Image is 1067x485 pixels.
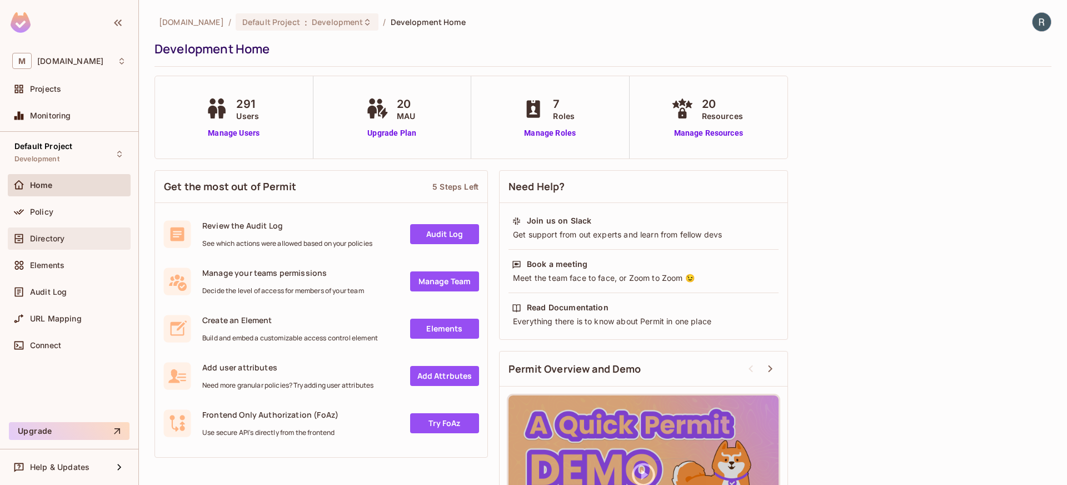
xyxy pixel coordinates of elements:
a: Manage Resources [669,127,749,139]
span: 291 [236,96,259,112]
span: 7 [553,96,575,112]
span: Create an Element [202,315,378,325]
div: Development Home [154,41,1046,57]
a: Audit Log [410,224,479,244]
span: Directory [30,234,64,243]
span: Roles [553,110,575,122]
span: See which actions were allowed based on your policies [202,239,372,248]
span: Workspace: msfourrager.com [37,57,103,66]
a: Elements [410,319,479,339]
a: Manage Users [203,127,265,139]
a: Manage Team [410,271,479,291]
div: Everything there is to know about Permit in one place [512,316,775,327]
span: Elements [30,261,64,270]
span: Development [312,17,363,27]
span: 20 [702,96,743,112]
span: : [304,18,308,27]
img: Robin Simard [1033,13,1051,31]
div: Meet the team face to face, or Zoom to Zoom 😉 [512,273,775,284]
span: URL Mapping [30,314,82,323]
span: 20 [397,96,415,112]
a: Try FoAz [410,413,479,433]
span: Review the Audit Log [202,220,372,231]
span: Use secure API's directly from the frontend [202,428,338,437]
li: / [383,17,386,27]
span: Help & Updates [30,463,89,472]
span: Development [14,155,59,164]
span: Audit Log [30,288,67,296]
span: Frontend Only Authorization (FoAz) [202,409,338,420]
div: Book a meeting [527,259,587,270]
div: Get support from out experts and learn from fellow devs [512,229,775,240]
span: Manage your teams permissions [202,268,364,278]
img: SReyMgAAAABJRU5ErkJggg== [11,12,31,33]
span: Users [236,110,259,122]
span: Connect [30,341,61,350]
span: Monitoring [30,111,71,120]
span: Permit Overview and Demo [508,362,641,376]
span: Build and embed a customizable access control element [202,334,378,343]
span: Policy [30,207,53,216]
span: Default Project [242,17,300,27]
span: MAU [397,110,415,122]
span: Need Help? [508,180,565,194]
a: Add Attrbutes [410,366,479,386]
a: Manage Roles [520,127,580,139]
li: / [228,17,231,27]
div: Join us on Slack [527,215,591,226]
span: Decide the level of access for members of your team [202,286,364,295]
span: Default Project [14,142,72,151]
button: Upgrade [9,422,129,440]
span: Need more granular policies? Try adding user attributes [202,381,373,390]
span: Add user attributes [202,362,373,373]
span: the active workspace [159,17,224,27]
span: Development Home [391,17,466,27]
a: Upgrade Plan [363,127,421,139]
span: Home [30,181,53,190]
span: Get the most out of Permit [164,180,296,194]
span: Resources [702,110,743,122]
span: M [12,53,32,69]
span: Projects [30,85,61,93]
div: Read Documentation [527,302,609,313]
div: 5 Steps Left [432,181,478,192]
